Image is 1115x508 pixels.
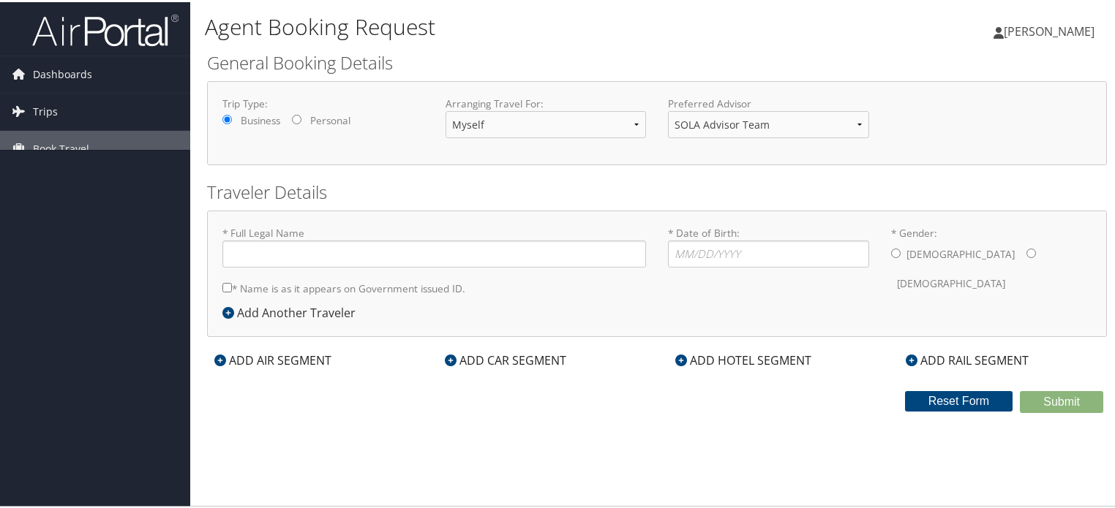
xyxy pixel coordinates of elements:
span: Book Travel [33,129,89,165]
img: airportal-logo.png [32,11,179,45]
input: * Date of Birth: [668,238,869,265]
div: Add Another Traveler [222,302,363,319]
label: Business [241,111,280,126]
input: * Full Legal Name [222,238,646,265]
button: Reset Form [905,389,1013,409]
label: * Full Legal Name [222,224,646,265]
span: Dashboards [33,54,92,91]
h2: General Booking Details [207,48,1107,73]
label: Arranging Travel For: [446,94,647,109]
input: * Gender:[DEMOGRAPHIC_DATA][DEMOGRAPHIC_DATA] [1026,246,1036,256]
label: [DEMOGRAPHIC_DATA] [906,238,1015,266]
div: ADD AIR SEGMENT [207,349,339,367]
a: [PERSON_NAME] [994,7,1109,51]
label: Preferred Advisor [668,94,869,109]
div: ADD CAR SEGMENT [438,349,574,367]
label: [DEMOGRAPHIC_DATA] [897,268,1005,295]
label: Personal [310,111,350,126]
span: [PERSON_NAME] [1004,21,1095,37]
h1: Agent Booking Request [205,10,808,40]
div: ADD HOTEL SEGMENT [668,349,819,367]
label: * Date of Birth: [668,224,869,265]
label: * Gender: [891,224,1092,296]
input: * Name is as it appears on Government issued ID. [222,281,232,290]
div: ADD RAIL SEGMENT [898,349,1036,367]
label: Trip Type: [222,94,424,109]
label: * Name is as it appears on Government issued ID. [222,273,465,300]
span: Trips [33,91,58,128]
button: Submit [1020,389,1103,411]
input: * Gender:[DEMOGRAPHIC_DATA][DEMOGRAPHIC_DATA] [891,246,901,256]
h2: Traveler Details [207,178,1107,202]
